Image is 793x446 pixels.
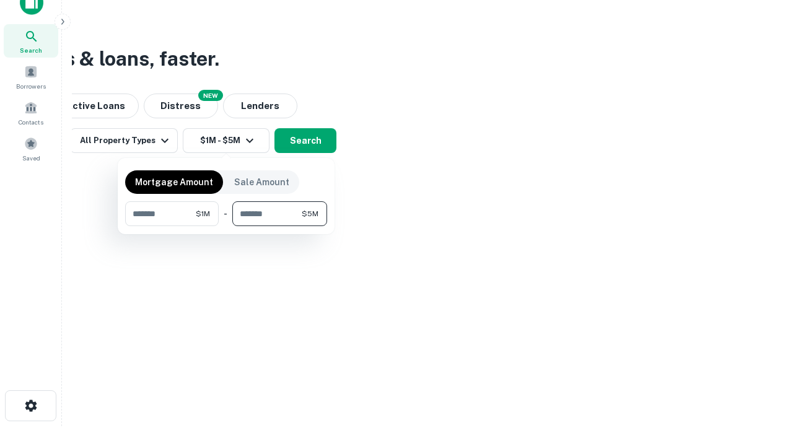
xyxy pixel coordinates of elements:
[135,175,213,189] p: Mortgage Amount
[731,347,793,406] iframe: Chat Widget
[224,201,227,226] div: -
[234,175,289,189] p: Sale Amount
[196,208,210,219] span: $1M
[302,208,318,219] span: $5M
